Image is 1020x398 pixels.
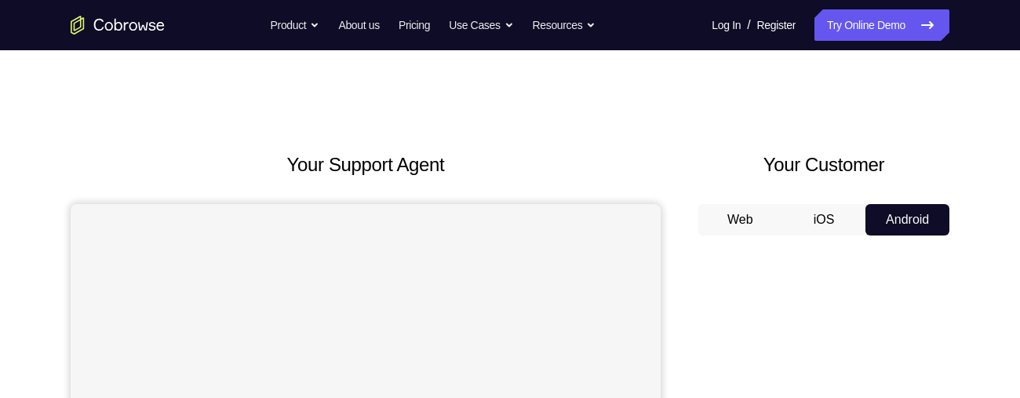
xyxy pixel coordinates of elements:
[712,9,741,41] a: Log In
[747,16,750,35] span: /
[814,9,949,41] a: Try Online Demo
[338,9,379,41] a: About us
[865,204,949,236] button: Android
[698,151,949,179] h2: Your Customer
[449,9,513,41] button: Use Cases
[271,9,320,41] button: Product
[71,16,165,35] a: Go to the home page
[399,9,430,41] a: Pricing
[698,204,782,236] button: Web
[71,151,661,179] h2: Your Support Agent
[757,9,796,41] a: Register
[533,9,596,41] button: Resources
[782,204,866,236] button: iOS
